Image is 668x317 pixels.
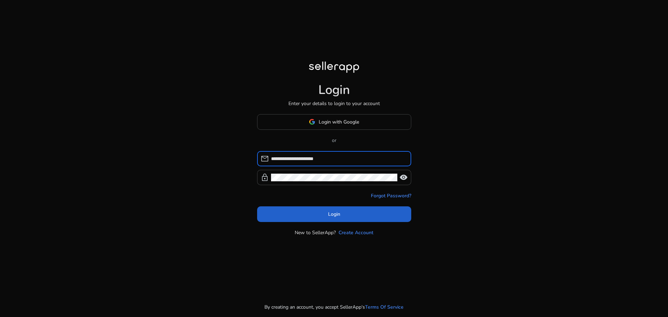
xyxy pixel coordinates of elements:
img: google-logo.svg [309,119,315,125]
a: Create Account [339,229,373,236]
span: Login with Google [319,118,359,126]
span: visibility [399,173,408,182]
p: New to SellerApp? [295,229,336,236]
a: Terms Of Service [365,303,404,311]
button: Login with Google [257,114,411,130]
p: Enter your details to login to your account [288,100,380,107]
span: lock [261,173,269,182]
button: Login [257,206,411,222]
p: or [257,137,411,144]
h1: Login [318,82,350,97]
span: Login [328,211,340,218]
a: Forgot Password? [371,192,411,199]
span: mail [261,154,269,163]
